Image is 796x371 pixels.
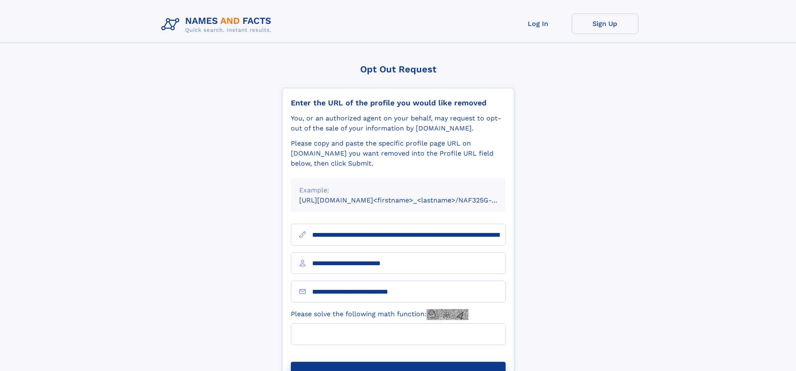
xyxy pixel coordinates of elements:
a: Log In [505,13,572,34]
div: Example: [299,185,497,195]
div: Opt Out Request [282,64,514,74]
small: [URL][DOMAIN_NAME]<firstname>_<lastname>/NAF325G-xxxxxxxx [299,196,521,204]
div: You, or an authorized agent on your behalf, may request to opt-out of the sale of your informatio... [291,113,506,133]
label: Please solve the following math function: [291,309,468,320]
div: Enter the URL of the profile you would like removed [291,98,506,107]
div: Please copy and paste the specific profile page URL on [DOMAIN_NAME] you want removed into the Pr... [291,138,506,169]
a: Sign Up [572,13,638,34]
img: Logo Names and Facts [158,13,278,36]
